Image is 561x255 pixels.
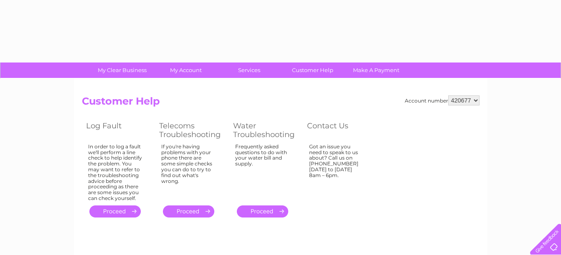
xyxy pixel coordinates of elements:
a: My Account [151,62,220,78]
div: If you're having problems with your phone there are some simple checks you can do to try to find ... [161,144,216,198]
a: Make A Payment [342,62,411,78]
th: Telecoms Troubleshooting [155,119,229,141]
a: Services [215,62,284,78]
div: Frequently asked questions to do with your water bill and supply. [235,144,290,198]
a: Customer Help [278,62,347,78]
th: Water Troubleshooting [229,119,303,141]
div: Got an issue you need to speak to us about? Call us on [PHONE_NUMBER] [DATE] to [DATE] 8am – 6pm. [309,144,363,198]
div: Account number [405,95,480,105]
th: Contact Us [303,119,376,141]
a: . [237,205,288,217]
a: . [89,205,141,217]
div: In order to log a fault we'll perform a line check to help identify the problem. You may want to ... [88,144,142,201]
a: My Clear Business [88,62,157,78]
h2: Customer Help [82,95,480,111]
th: Log Fault [82,119,155,141]
a: . [163,205,214,217]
